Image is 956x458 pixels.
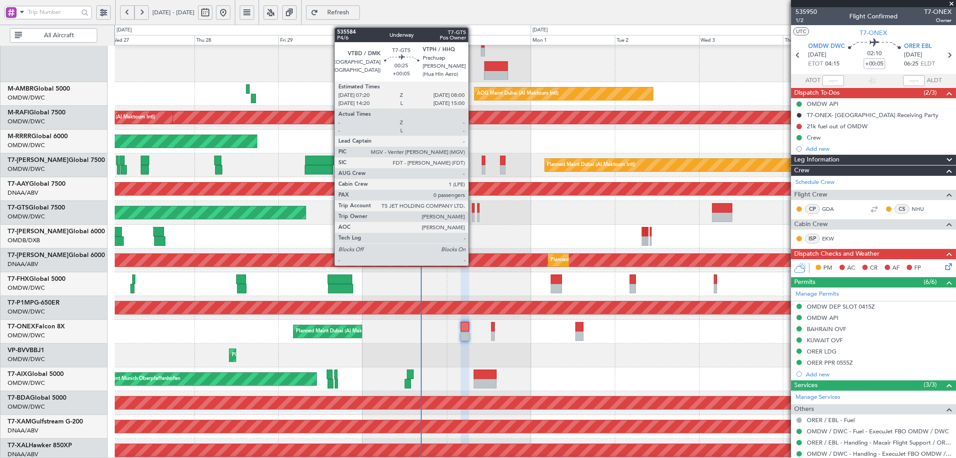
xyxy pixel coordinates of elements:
[805,234,820,244] div: ISP
[24,32,94,39] span: All Aircraft
[8,371,27,377] span: T7-AIX
[796,178,835,187] a: Schedule Crew
[912,205,932,213] a: NHU
[8,181,29,187] span: T7-AAY
[807,134,821,141] div: Crew
[904,42,932,51] span: ORER EBL
[8,133,68,140] a: M-RRRRGlobal 6000
[8,347,44,353] a: VP-BVVBBJ1
[794,249,879,259] span: Dispatch Checks and Weather
[532,26,548,34] div: [DATE]
[8,395,30,401] span: T7-BDA
[807,122,868,130] div: 21k fuel out of OMDW
[8,427,38,435] a: DNAA/ABV
[924,380,937,389] span: (3/3)
[807,416,855,424] a: ORER / EBL - Fuel
[867,49,882,58] span: 02:10
[8,276,29,282] span: T7-FHX
[927,76,942,85] span: ALDT
[807,111,939,119] div: T7-ONEX- [GEOGRAPHIC_DATA] Receiving Party
[8,86,70,92] a: M-AMBRGlobal 5000
[794,404,814,414] span: Others
[921,60,935,69] span: ELDT
[924,88,937,97] span: (2/3)
[796,290,839,299] a: Manage Permits
[8,323,65,330] a: T7-ONEXFalcon 8X
[808,60,823,69] span: ETOT
[783,35,867,46] div: Thu 4
[380,230,530,243] div: Planned Maint [GEOGRAPHIC_DATA] ([GEOGRAPHIC_DATA] Intl)
[8,332,45,340] a: OMDW/DWC
[8,189,38,197] a: DNAA/ABV
[10,28,97,43] button: All Aircraft
[389,158,471,172] div: AOG Maint Dubai (Al Maktoum Intl)
[8,109,65,116] a: M-RAFIGlobal 7500
[808,42,845,51] span: OMDW DWC
[904,60,918,69] span: 06:25
[8,157,69,163] span: T7-[PERSON_NAME]
[8,260,38,268] a: DNAA/ABV
[8,284,45,292] a: OMDW/DWC
[892,264,900,273] span: AF
[807,359,853,366] div: ORER PPR 0555Z
[8,300,60,306] a: T7-P1MPG-650ER
[8,300,34,306] span: T7-P1MP
[8,371,64,377] a: T7-AIXGlobal 5000
[320,9,357,16] span: Refresh
[823,264,832,273] span: PM
[8,308,45,316] a: OMDW/DWC
[794,190,827,200] span: Flight Crew
[825,60,839,69] span: 04:15
[8,379,45,387] a: OMDW/DWC
[860,28,887,38] span: T7-ONEX
[847,264,855,273] span: AC
[278,35,363,46] div: Fri 29
[8,181,65,187] a: T7-AAYGlobal 7500
[807,348,836,355] div: ORER LDG
[794,277,815,288] span: Permits
[195,35,279,46] div: Thu 28
[8,141,45,149] a: OMDW/DWC
[822,75,844,86] input: --:--
[807,427,949,435] a: OMDW / DWC - Fuel - ExecuJet FBO OMDW / DWC
[296,325,384,338] div: Planned Maint Dubai (Al Maktoum Intl)
[8,133,31,140] span: M-RRRR
[806,145,952,153] div: Add new
[895,204,909,214] div: CS
[8,165,45,173] a: OMDW/DWC
[806,371,952,378] div: Add new
[117,26,132,34] div: [DATE]
[8,395,66,401] a: T7-BDAGlobal 5000
[8,205,65,211] a: T7-GTSGlobal 7500
[232,349,320,362] div: Planned Maint Dubai (Al Maktoum Intl)
[807,450,952,458] a: OMDW / DWC - Handling - ExecuJet FBO OMDW / DWC
[8,118,45,126] a: OMDW/DWC
[699,35,783,46] div: Wed 3
[822,235,842,243] a: EKW
[924,17,952,24] span: Owner
[550,253,639,267] div: Planned Maint Dubai (Al Maktoum Intl)
[8,157,105,163] a: T7-[PERSON_NAME]Global 7500
[8,442,72,449] a: T7-XALHawker 850XP
[28,5,78,19] input: Trip Number
[807,314,839,322] div: OMDW API
[904,51,922,60] span: [DATE]
[924,7,952,17] span: T7-ONEX
[796,393,840,402] a: Manage Services
[8,419,31,425] span: T7-XAM
[924,277,937,287] span: (6/6)
[477,87,558,100] div: AOG Maint Dubai (Al Maktoum Intl)
[822,205,842,213] a: GDA
[8,347,30,353] span: VP-BVV
[794,155,839,165] span: Leg Information
[8,252,69,258] span: T7-[PERSON_NAME]
[363,35,447,46] div: Sat 30
[807,325,846,333] div: BAHRAIN OVF
[81,372,180,386] div: Unplanned Maint Munich Oberpfaffenhofen
[8,228,105,235] a: T7-[PERSON_NAME]Global 6000
[8,252,105,258] a: T7-[PERSON_NAME]Global 6000
[8,355,45,363] a: OMDW/DWC
[796,17,817,24] span: 1/2
[447,35,531,46] div: Sun 31
[152,9,195,17] span: [DATE] - [DATE]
